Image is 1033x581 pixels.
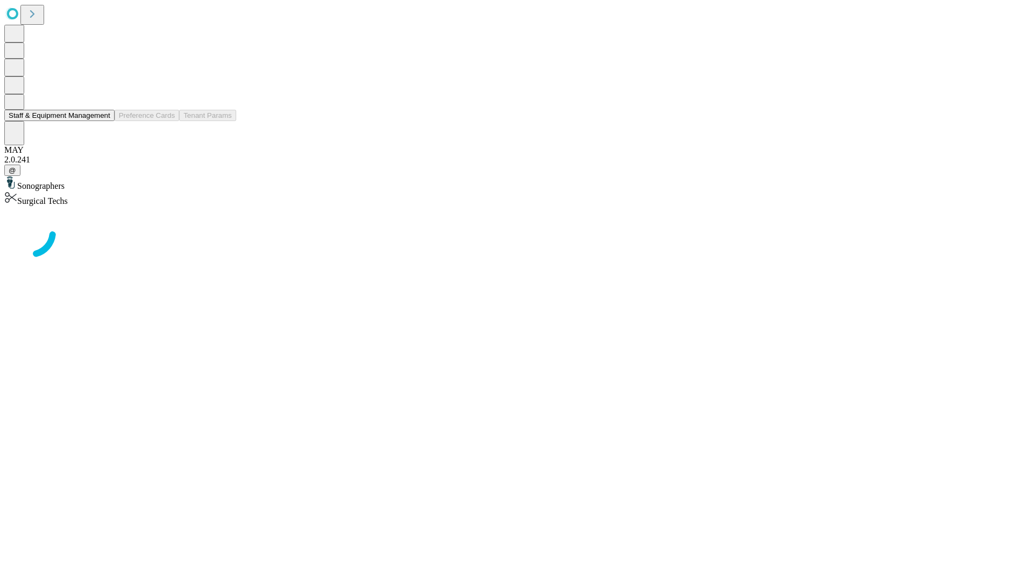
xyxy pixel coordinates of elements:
[4,165,20,176] button: @
[9,166,16,174] span: @
[4,110,115,121] button: Staff & Equipment Management
[4,191,1029,206] div: Surgical Techs
[115,110,179,121] button: Preference Cards
[179,110,236,121] button: Tenant Params
[4,145,1029,155] div: MAY
[4,176,1029,191] div: Sonographers
[4,155,1029,165] div: 2.0.241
